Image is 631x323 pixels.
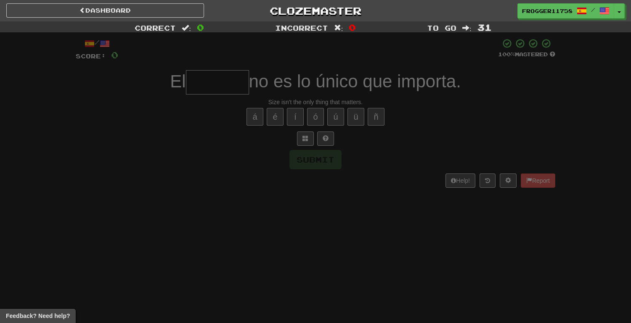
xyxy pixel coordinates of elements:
button: Submit [289,150,342,169]
button: Round history (alt+y) [480,173,496,188]
span: : [334,24,343,32]
span: Score: [76,53,106,60]
span: Correct [135,24,176,32]
span: Incorrect [275,24,328,32]
span: 31 [477,22,492,32]
a: frogger11758 / [517,3,614,18]
span: To go [427,24,456,32]
span: frogger11758 [522,7,573,15]
span: : [182,24,191,32]
div: Mastered [498,51,555,58]
button: Switch sentence to multiple choice alt+p [297,131,314,146]
span: Open feedback widget [6,312,70,320]
span: : [462,24,472,32]
button: é [267,108,284,126]
div: / [76,38,118,49]
button: ó [307,108,324,126]
a: Clozemaster [217,3,414,18]
div: Size isn't the only thing that matters. [76,98,555,106]
span: 0 [111,50,118,60]
span: 0 [197,22,204,32]
button: Help! [445,173,475,188]
span: no es lo único que importa. [249,71,461,91]
span: El [170,71,186,91]
button: í [287,108,304,126]
span: / [591,7,595,13]
button: ú [327,108,344,126]
button: á [247,108,263,126]
button: ü [347,108,364,126]
button: ñ [368,108,384,126]
span: 0 [349,22,356,32]
button: Single letter hint - you only get 1 per sentence and score half the points! alt+h [317,131,334,146]
span: 100 % [498,51,515,58]
button: Report [521,173,555,188]
a: Dashboard [6,3,204,18]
